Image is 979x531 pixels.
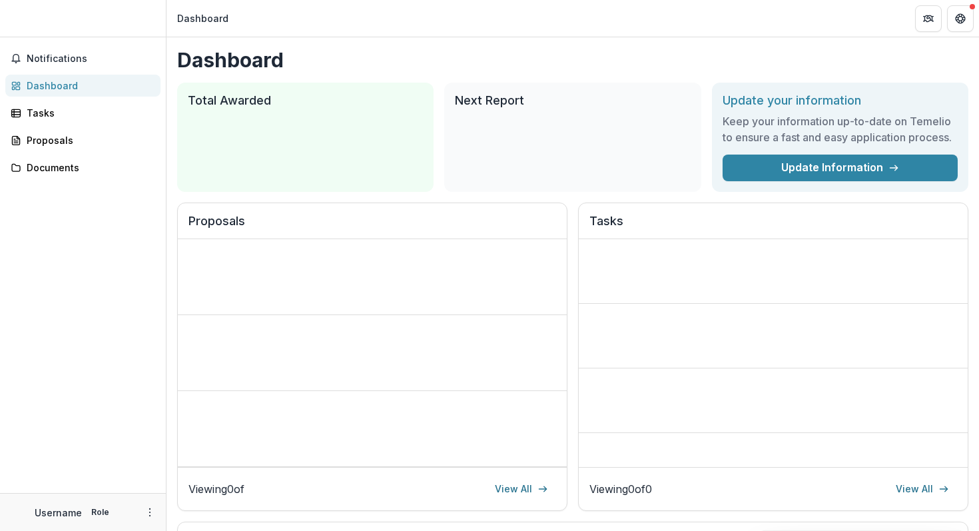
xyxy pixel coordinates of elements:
[5,129,161,151] a: Proposals
[188,214,556,239] h2: Proposals
[915,5,942,32] button: Partners
[5,157,161,179] a: Documents
[27,161,150,175] div: Documents
[589,481,652,497] p: Viewing 0 of 0
[188,93,423,108] h2: Total Awarded
[888,478,957,500] a: View All
[723,113,958,145] h3: Keep your information up-to-date on Temelio to ensure a fast and easy application process.
[487,478,556,500] a: View All
[455,93,690,108] h2: Next Report
[5,75,161,97] a: Dashboard
[723,93,958,108] h2: Update your information
[172,9,234,28] nav: breadcrumb
[27,106,150,120] div: Tasks
[35,506,82,520] p: Username
[723,155,958,181] a: Update Information
[177,48,968,72] h1: Dashboard
[27,53,155,65] span: Notifications
[5,48,161,69] button: Notifications
[27,133,150,147] div: Proposals
[947,5,974,32] button: Get Help
[27,79,150,93] div: Dashboard
[142,504,158,520] button: More
[188,481,244,497] p: Viewing 0 of
[177,11,228,25] div: Dashboard
[87,506,113,518] p: Role
[5,102,161,124] a: Tasks
[589,214,957,239] h2: Tasks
